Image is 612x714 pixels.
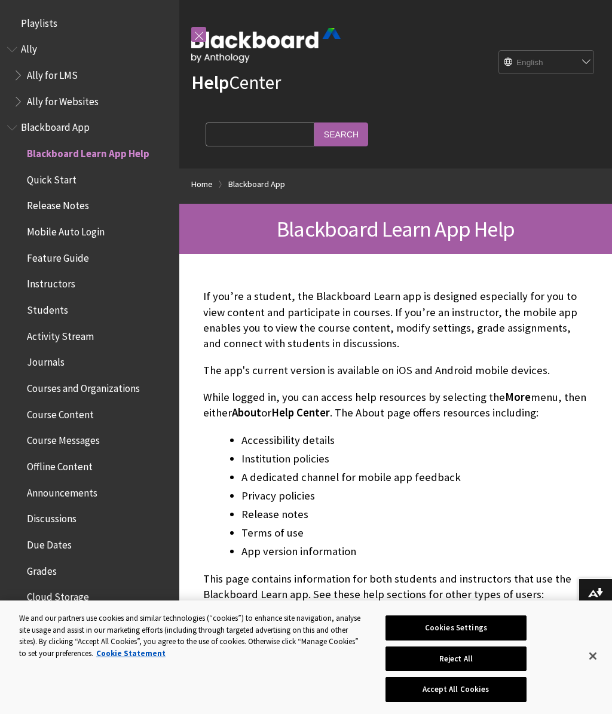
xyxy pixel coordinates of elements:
p: If you’re a student, the Blackboard Learn app is designed especially for you to view content and ... [203,289,588,351]
div: We and our partners use cookies and similar technologies (“cookies”) to enhance site navigation, ... [19,612,367,659]
nav: Book outline for Anthology Ally Help [7,39,172,112]
span: Course Messages [27,431,100,447]
span: More [505,390,531,404]
strong: Help [191,71,229,94]
span: Blackboard App [21,118,90,134]
a: Blackboard App [228,177,285,192]
li: Terms of use [241,525,588,541]
button: Accept All Cookies [385,677,527,702]
button: Close [580,643,606,669]
select: Site Language Selector [499,51,595,75]
li: A dedicated channel for mobile app feedback [241,469,588,486]
span: Course Content [27,405,94,421]
p: This page contains information for both students and instructors that use the Blackboard Learn ap... [203,571,588,602]
button: Reject All [385,646,527,672]
p: While logged in, you can access help resources by selecting the menu, then either or . The About ... [203,390,588,421]
span: Offline Content [27,456,93,473]
span: Cloud Storage [27,587,89,603]
li: Release notes [241,506,588,523]
span: Ally for LMS [27,65,78,81]
a: More information about your privacy, opens in a new tab [96,648,166,658]
span: Due Dates [27,535,72,551]
span: Courses and Organizations [27,378,140,394]
li: Privacy policies [241,488,588,504]
span: Activity Stream [27,326,94,342]
span: About [232,406,261,419]
span: Instructors [27,274,75,290]
li: Institution policies [241,451,588,467]
span: Journals [27,353,65,369]
span: Help Center [271,406,330,419]
span: Students [27,300,68,316]
nav: Book outline for Playlists [7,13,172,33]
p: The app's current version is available on iOS and Android mobile devices. [203,363,588,378]
span: Announcements [27,483,97,499]
span: Quick Start [27,170,76,186]
span: Feature Guide [27,248,89,264]
span: Blackboard Learn App Help [277,215,515,243]
span: Release Notes [27,196,89,212]
img: Blackboard by Anthology [191,28,341,63]
span: Mobile Auto Login [27,222,105,238]
span: Blackboard Learn App Help [27,143,149,160]
span: Playlists [21,13,57,29]
button: Cookies Settings [385,615,527,641]
span: Ally [21,39,37,56]
span: Discussions [27,508,76,525]
li: App version information [241,543,588,560]
input: Search [314,122,368,146]
li: Accessibility details [241,432,588,449]
span: Ally for Websites [27,91,99,108]
span: Grades [27,561,57,577]
a: HelpCenter [191,71,281,94]
a: Home [191,177,213,192]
